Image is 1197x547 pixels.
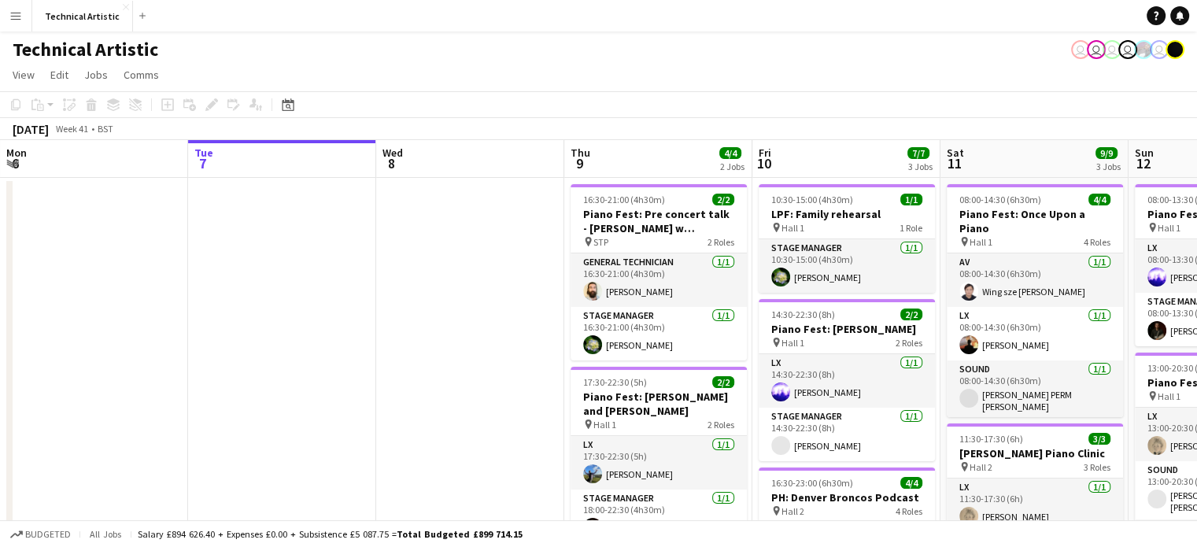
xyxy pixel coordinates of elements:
span: 10:30-15:00 (4h30m) [771,194,853,205]
span: 9/9 [1095,147,1118,159]
app-card-role: AV1/108:00-14:30 (6h30m)Wing sze [PERSON_NAME] [947,253,1123,307]
span: Edit [50,68,68,82]
span: Hall 2 [781,505,804,517]
span: 7/7 [907,147,929,159]
div: 2 Jobs [720,161,744,172]
span: 12 [1132,154,1154,172]
span: 4/4 [719,147,741,159]
span: 2 Roles [707,419,734,431]
span: 8 [380,154,403,172]
span: Hall 1 [593,419,616,431]
span: Hall 2 [970,461,992,473]
span: Fri [759,146,771,160]
span: All jobs [87,528,124,540]
div: Salary £894 626.40 + Expenses £0.00 + Subsistence £5 087.75 = [138,528,523,540]
app-user-avatar: Liveforce Admin [1087,40,1106,59]
span: 2/2 [900,309,922,320]
app-user-avatar: Zubair PERM Dhalla [1134,40,1153,59]
app-card-role: Stage Manager1/114:30-22:30 (8h)[PERSON_NAME] [759,408,935,461]
h3: Piano Fest: [PERSON_NAME] and [PERSON_NAME] [571,390,747,418]
a: Edit [44,65,75,85]
span: 2 Roles [896,337,922,349]
app-user-avatar: Liveforce Admin [1118,40,1137,59]
span: 4 Roles [896,505,922,517]
span: Tue [194,146,213,160]
span: View [13,68,35,82]
span: 16:30-23:00 (6h30m) [771,477,853,489]
span: Thu [571,146,590,160]
span: Hall 1 [970,236,992,248]
span: Hall 1 [781,337,804,349]
a: Jobs [78,65,114,85]
app-card-role: General Technician1/116:30-21:00 (4h30m)[PERSON_NAME] [571,253,747,307]
span: Hall 1 [781,222,804,234]
app-card-role: LX1/114:30-22:30 (8h)[PERSON_NAME] [759,354,935,408]
span: 14:30-22:30 (8h) [771,309,835,320]
app-user-avatar: Sally PERM Pochciol [1071,40,1090,59]
app-user-avatar: Gabrielle Barr [1166,40,1184,59]
span: 17:30-22:30 (5h) [583,376,647,388]
span: 11 [944,154,964,172]
app-card-role: LX1/111:30-17:30 (6h)[PERSON_NAME] [947,479,1123,532]
span: 4/4 [900,477,922,489]
a: View [6,65,41,85]
span: Jobs [84,68,108,82]
div: [DATE] [13,121,49,137]
app-job-card: 16:30-21:00 (4h30m)2/2Piano Fest: Pre concert talk - [PERSON_NAME] w [PERSON_NAME] and [PERSON_NA... [571,184,747,360]
app-job-card: 10:30-15:00 (4h30m)1/1LPF: Family rehearsal Hall 11 RoleStage Manager1/110:30-15:00 (4h30m)[PERSO... [759,184,935,293]
span: 2 Roles [707,236,734,248]
app-card-role: Stage Manager1/110:30-15:00 (4h30m)[PERSON_NAME] [759,239,935,293]
span: 9 [568,154,590,172]
button: Technical Artistic [32,1,133,31]
span: Budgeted [25,529,71,540]
app-card-role: Stage Manager1/116:30-21:00 (4h30m)[PERSON_NAME] [571,307,747,360]
span: 3 Roles [1084,461,1110,473]
app-job-card: 14:30-22:30 (8h)2/2Piano Fest: [PERSON_NAME] Hall 12 RolesLX1/114:30-22:30 (8h)[PERSON_NAME]Stage... [759,299,935,461]
span: 1/1 [900,194,922,205]
span: Sat [947,146,964,160]
span: 11:30-17:30 (6h) [959,433,1023,445]
app-card-role: Sound1/108:00-14:30 (6h30m)[PERSON_NAME] PERM [PERSON_NAME] [947,360,1123,419]
h3: Piano Fest: Once Upon a Piano [947,207,1123,235]
span: 2/2 [712,194,734,205]
app-job-card: 17:30-22:30 (5h)2/2Piano Fest: [PERSON_NAME] and [PERSON_NAME] Hall 12 RolesLX1/117:30-22:30 (5h)... [571,367,747,543]
h3: LPF: Family rehearsal [759,207,935,221]
span: 08:00-14:30 (6h30m) [959,194,1041,205]
span: Week 41 [52,123,91,135]
h1: Technical Artistic [13,38,158,61]
app-card-role: LX1/117:30-22:30 (5h)[PERSON_NAME] [571,436,747,490]
div: 3 Jobs [908,161,933,172]
span: 7 [192,154,213,172]
div: BST [98,123,113,135]
button: Budgeted [8,526,73,543]
span: 6 [4,154,27,172]
span: Hall 1 [1158,222,1180,234]
span: 4/4 [1088,194,1110,205]
h3: [PERSON_NAME] Piano Clinic [947,446,1123,460]
span: Total Budgeted £899 714.15 [397,528,523,540]
span: Hall 1 [1158,390,1180,402]
app-job-card: 08:00-14:30 (6h30m)4/4Piano Fest: Once Upon a Piano Hall 14 RolesAV1/108:00-14:30 (6h30m)Wing sze... [947,184,1123,417]
span: Sun [1135,146,1154,160]
span: Mon [6,146,27,160]
div: 3 Jobs [1096,161,1121,172]
h3: Piano Fest: Pre concert talk - [PERSON_NAME] w [PERSON_NAME] and [PERSON_NAME] [571,207,747,235]
span: Comms [124,68,159,82]
h3: PH: Denver Broncos Podcast [759,490,935,504]
app-user-avatar: Liveforce Admin [1103,40,1121,59]
app-card-role: Stage Manager1/118:00-22:30 (4h30m)[PERSON_NAME] [571,490,747,543]
span: 2/2 [712,376,734,388]
span: STP [593,236,608,248]
span: 10 [756,154,771,172]
span: 3/3 [1088,433,1110,445]
app-card-role: LX1/108:00-14:30 (6h30m)[PERSON_NAME] [947,307,1123,360]
span: 4 Roles [1084,236,1110,248]
a: Comms [117,65,165,85]
span: 1 Role [900,222,922,234]
h3: Piano Fest: [PERSON_NAME] [759,322,935,336]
